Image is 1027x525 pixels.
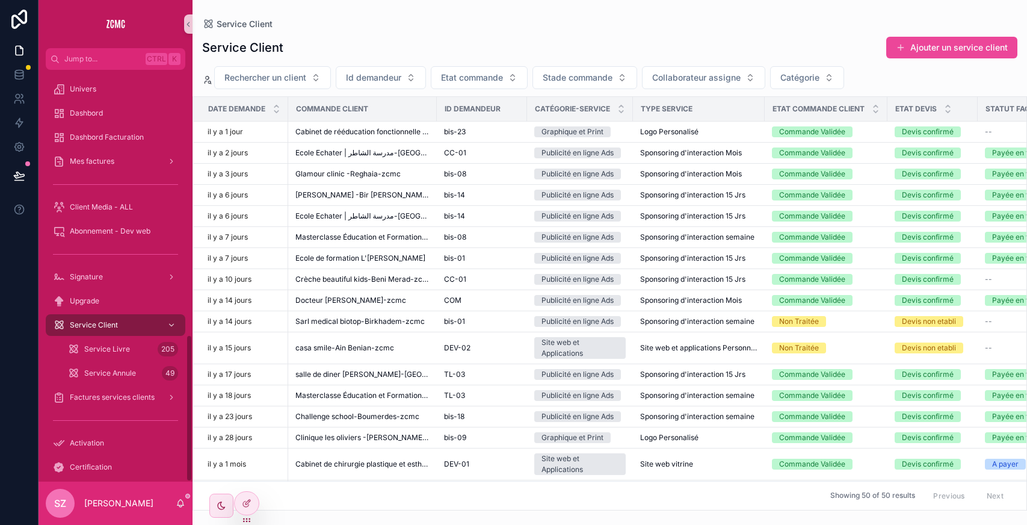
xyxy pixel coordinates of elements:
a: Publicité en ligne Ads [534,369,626,380]
a: Commande Validée [772,390,880,401]
div: Graphique et Print [541,432,603,443]
div: Devis non etabli [902,343,956,353]
a: Univers [46,78,185,100]
div: Devis confirmé [902,126,954,137]
a: Publicité en ligne Ads [534,232,626,243]
a: Sponsoring d'interaction semaine [640,412,757,421]
a: Non Traitée [772,316,880,327]
span: Sponsoring d'interaction 15 Jrs [640,370,745,379]
span: CC-01 [444,275,466,284]
span: Dashbord Facturation [70,132,144,142]
a: il y a 2 jours [208,148,281,158]
a: Publicité en ligne Ads [534,169,626,179]
a: Publicité en ligne Ads [534,253,626,264]
span: Abonnement - Dev web [70,226,150,236]
a: il y a 23 jours [208,412,281,421]
span: Docteur [PERSON_NAME]-zcmc [295,296,406,305]
div: Devis confirmé [902,274,954,285]
span: Activation [70,438,104,448]
div: Graphique et Print [541,126,603,137]
a: Graphique et Print [534,432,626,443]
a: Ecole de formation L'[PERSON_NAME] [295,253,430,263]
div: Commande Validée [779,211,845,222]
span: casa smile-Ain Benian-zcmc [295,343,394,353]
div: Commande Validée [779,169,845,179]
span: Client Media - ALL [70,202,133,212]
div: Commande Validée [779,253,845,264]
div: Commande Validée [779,369,845,380]
div: Publicité en ligne Ads [541,390,614,401]
div: Publicité en ligne Ads [541,169,614,179]
a: COM [444,296,520,305]
a: bis-14 [444,190,520,200]
a: Devis confirmé [895,459,970,470]
span: Ecole de formation L'[PERSON_NAME] [295,253,425,263]
span: Rechercher un client [224,72,306,84]
span: bis-01 [444,253,465,263]
a: Sponsoring d'interaction 15 Jrs [640,190,757,200]
a: Factures services clients [46,387,185,408]
a: il y a 3 jours [208,169,281,179]
div: Commande Validée [779,295,845,306]
div: Publicité en ligne Ads [541,253,614,264]
div: Commande Validée [779,126,845,137]
a: Cabinet de rééducation fonctionnelle Dr. OUBIRA-El Achour-zcmc [295,127,430,137]
span: K [170,54,179,64]
div: Devis confirmé [902,253,954,264]
a: il y a 28 jours [208,433,281,443]
div: Devis confirmé [902,369,954,380]
div: Devis confirmé [902,390,954,401]
div: Publicité en ligne Ads [541,190,614,200]
div: Publicité en ligne Ads [541,411,614,422]
span: CC-01 [444,148,466,158]
img: App logo [106,14,125,34]
a: Signature [46,266,185,288]
a: Commande Validée [772,459,880,470]
div: Publicité en ligne Ads [541,316,614,327]
p: il y a 1 jour [208,127,243,137]
a: Devis confirmé [895,295,970,306]
a: Commande Validée [772,211,880,222]
a: Commande Validée [772,232,880,243]
a: Mes factures [46,151,185,172]
button: Select Button [336,66,426,89]
div: Non Traitée [779,343,819,353]
a: Masterclasse Éducation et Formation-[PERSON_NAME] [295,391,430,400]
a: il y a 18 jours [208,391,281,400]
span: Jump to... [64,54,141,64]
div: Publicité en ligne Ads [541,369,614,380]
a: Commande Validée [772,411,880,422]
span: Sponsoring d'interaction Mois [640,296,742,305]
a: Graphique et Print [534,126,626,137]
div: A payer [992,459,1019,470]
span: Id demandeur [346,72,401,84]
span: Glamour clinic -Reghaia-zcmc [295,169,401,179]
span: Mes factures [70,157,114,166]
div: Commande Validée [779,432,845,443]
a: CC-01 [444,275,520,284]
a: Devis confirmé [895,190,970,200]
span: Etat commande [441,72,503,84]
a: TL-03 [444,370,520,379]
a: Service Client [46,314,185,336]
a: Sponsoring d'interaction 15 Jrs [640,275,757,284]
a: Devis confirmé [895,148,970,158]
a: bis-23 [444,127,520,137]
span: bis-18 [444,412,464,421]
button: Jump to...CtrlK [46,48,185,70]
a: Commande Validée [772,295,880,306]
span: bis-14 [444,190,465,200]
a: Site web et applications Personnalisable sur devis [640,343,757,353]
div: Devis confirmé [902,295,954,306]
p: il y a 6 jours [208,211,248,221]
span: Ecole Echater | مدرسة الشاطر-[GEOGRAPHIC_DATA]-zcmc [295,148,430,158]
a: Devis non etabli [895,343,970,353]
a: Client Media - ALL [46,196,185,218]
a: bis-08 [444,169,520,179]
a: Devis confirmé [895,390,970,401]
span: Upgrade [70,296,99,306]
a: il y a 1 jour [208,127,281,137]
a: Devis confirmé [895,211,970,222]
span: Service Client [70,320,118,330]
